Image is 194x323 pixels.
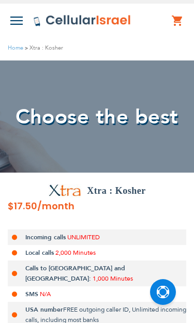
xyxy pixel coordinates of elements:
[37,198,74,214] span: /month
[23,43,63,53] li: Xtra : Kosher
[25,290,38,298] strong: SMS
[40,290,51,298] span: N/A
[8,44,23,52] a: Home
[8,199,37,212] span: $17.50
[16,103,178,131] span: Choose the best
[67,233,100,241] span: UNLIMITED
[10,17,23,25] img: Toggle Menu
[55,249,96,257] span: 2,000 Minutes
[25,264,125,283] strong: Calls to [GEOGRAPHIC_DATA] and [GEOGRAPHIC_DATA]:
[33,14,131,27] img: Cellular Israel Logo
[87,183,145,198] h2: Xtra : Kosher
[25,305,63,314] strong: USA number
[25,233,66,241] strong: Incoming calls
[25,249,54,257] strong: Local calls
[48,184,82,197] img: Xtra : Kosher
[93,274,133,283] span: 1,000 Minutes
